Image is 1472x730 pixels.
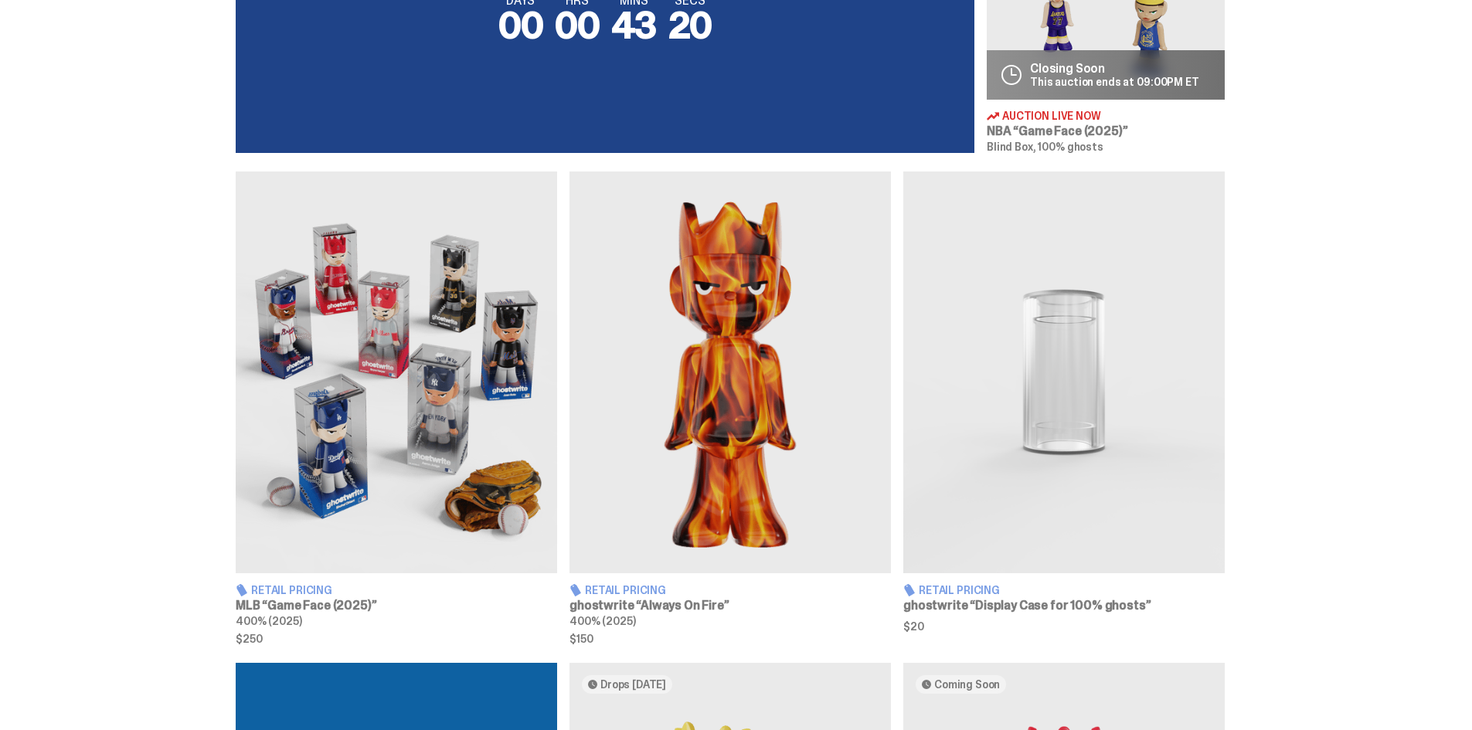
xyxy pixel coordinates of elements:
[251,585,332,596] span: Retail Pricing
[934,678,1000,691] span: Coming Soon
[236,599,557,612] h3: MLB “Game Face (2025)”
[612,1,656,49] span: 43
[236,633,557,644] span: $250
[1030,76,1199,87] p: This auction ends at 09:00PM ET
[569,171,891,573] img: Always On Fire
[1002,110,1101,121] span: Auction Live Now
[555,1,600,49] span: 00
[919,585,1000,596] span: Retail Pricing
[987,140,1036,154] span: Blind Box,
[569,614,635,628] span: 400% (2025)
[236,171,557,573] img: Game Face (2025)
[569,171,891,643] a: Always On Fire Retail Pricing
[903,599,1225,612] h3: ghostwrite “Display Case for 100% ghosts”
[569,633,891,644] span: $150
[600,678,666,691] span: Drops [DATE]
[585,585,666,596] span: Retail Pricing
[236,614,301,628] span: 400% (2025)
[1038,140,1103,154] span: 100% ghosts
[236,171,557,643] a: Game Face (2025) Retail Pricing
[1030,63,1199,75] p: Closing Soon
[569,599,891,612] h3: ghostwrite “Always On Fire”
[498,1,543,49] span: 00
[987,125,1225,138] h3: NBA “Game Face (2025)”
[903,171,1225,643] a: Display Case for 100% ghosts Retail Pricing
[903,621,1225,632] span: $20
[903,171,1225,573] img: Display Case for 100% ghosts
[668,1,712,49] span: 20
